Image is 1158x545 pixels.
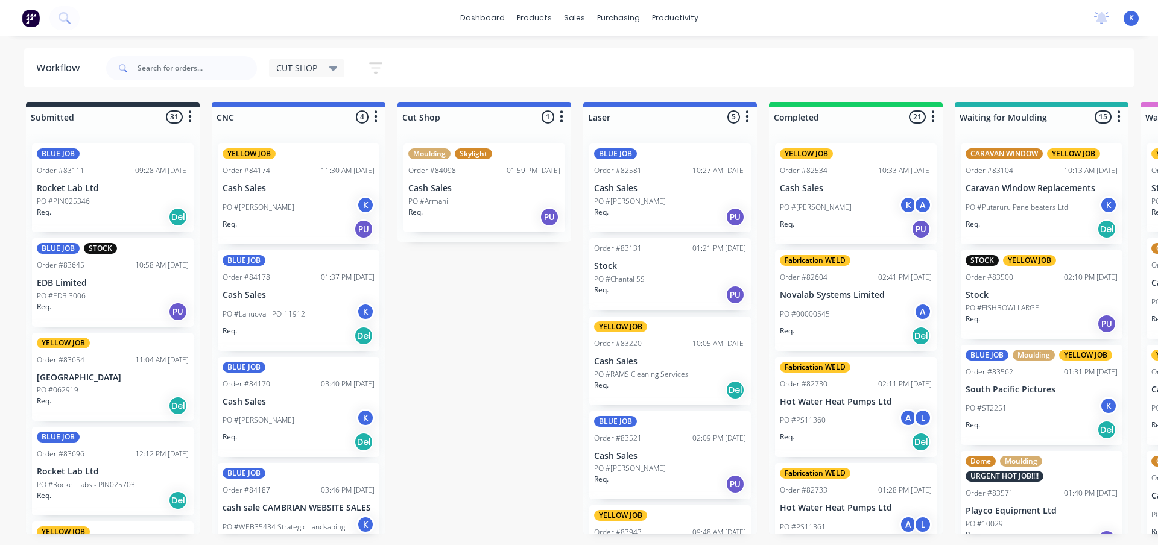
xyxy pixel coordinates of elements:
div: 01:28 PM [DATE] [878,485,932,496]
div: YELLOW JOB [223,148,276,159]
p: PO #EDB 3006 [37,291,86,301]
div: BLUE JOB [223,362,265,373]
p: Req. [223,432,237,443]
div: BLUE JOBMouldingYELLOW JOBOrder #8356201:31 PM [DATE]South Pacific PicturesPO #ST2251KReq.Del [961,345,1122,446]
div: productivity [646,9,704,27]
p: Playco Equipment Ltd [966,506,1118,516]
div: PU [726,474,745,494]
div: BLUE JOBOrder #8417801:37 PM [DATE]Cash SalesPO #Lanuova - PO-11912KReq.Del [218,250,379,351]
input: Search for orders... [138,56,257,80]
p: PO #ST2251 [966,403,1007,414]
div: BLUE JOBOrder #8352102:09 PM [DATE]Cash SalesPO #[PERSON_NAME]Req.PU [589,411,751,500]
div: YELLOW JOB [780,148,833,159]
div: Moulding [1013,350,1055,361]
div: BLUE JOBOrder #8311109:28 AM [DATE]Rocket Lab LtdPO #PIN025346Req.Del [32,143,194,232]
p: PO #PS11360 [780,415,826,426]
p: PO #062919 [37,385,78,395]
p: Req. [780,326,794,336]
div: YELLOW JOB [594,321,647,332]
div: 01:59 PM [DATE] [507,165,560,176]
p: PO #Putaruru Panelbeaters Ltd [966,202,1068,213]
div: products [511,9,558,27]
p: PO #[PERSON_NAME] [223,202,294,213]
p: Req. [594,474,609,485]
p: Cash Sales [223,397,375,407]
div: K [356,196,375,214]
p: PO #[PERSON_NAME] [594,196,666,207]
div: Del [911,432,931,452]
p: Req. [37,301,51,312]
div: PU [726,207,745,227]
div: Order #83696 [37,449,84,459]
div: Fabrication WELD [780,255,850,266]
div: Order #8313101:21 PM [DATE]StockPO #Chantal 5SReq.PU [589,238,751,310]
div: 09:48 AM [DATE] [692,527,746,538]
div: STOCKYELLOW JOBOrder #8350002:10 PM [DATE]StockPO #FISHBOWLLARGEReq.PU [961,250,1122,339]
p: PO #PIN025346 [37,196,90,207]
span: CUT SHOP [276,61,317,74]
div: BLUE JOBOrder #8258110:27 AM [DATE]Cash SalesPO #[PERSON_NAME]Req.PU [589,143,751,232]
div: 10:27 AM [DATE] [692,165,746,176]
div: PU [726,285,745,304]
div: Fabrication WELDOrder #8273002:11 PM [DATE]Hot Water Heat Pumps LtdPO #PS11360ALReq.Del [775,357,937,458]
p: Req. [594,380,609,391]
div: Order #84098 [408,165,456,176]
div: CARAVAN WINDOW [966,148,1043,159]
p: Cash Sales [223,290,375,300]
div: Order #82534 [780,165,827,176]
div: K [1099,196,1118,214]
p: cash sale CAMBRIAN WEBSITE SALES [223,503,375,513]
div: Order #83220 [594,338,642,349]
div: sales [558,9,591,27]
div: PU [540,207,559,227]
div: Fabrication WELD [780,362,850,373]
div: Order #83521 [594,433,642,444]
div: 01:31 PM [DATE] [1064,367,1118,377]
div: 02:11 PM [DATE] [878,379,932,389]
div: A [914,196,932,214]
div: Order #83645 [37,260,84,271]
div: 12:12 PM [DATE] [135,449,189,459]
div: Order #83111 [37,165,84,176]
div: A [914,303,932,321]
div: BLUE JOB [594,416,637,427]
div: Order #82604 [780,272,827,283]
span: K [1129,13,1134,24]
div: K [899,196,917,214]
div: purchasing [591,9,646,27]
div: BLUE JOBOrder #8417003:40 PM [DATE]Cash SalesPO #[PERSON_NAME]KReq.Del [218,357,379,458]
div: 01:37 PM [DATE] [321,272,375,283]
div: Skylight [455,148,492,159]
div: Order #82733 [780,485,827,496]
p: Req. [780,432,794,443]
div: 03:46 PM [DATE] [321,485,375,496]
div: Del [168,491,188,510]
p: Cash Sales [780,183,932,194]
div: Dome [966,456,996,467]
div: PU [911,219,931,239]
div: MouldingSkylightOrder #8409801:59 PM [DATE]Cash SalesPO #ArmaniReq.PU [403,143,565,232]
div: Del [168,396,188,415]
div: A [899,515,917,534]
div: Order #83943 [594,527,642,538]
p: Req. [223,219,237,230]
div: Workflow [36,61,86,75]
p: Req. [966,529,980,540]
div: K [356,303,375,321]
div: YELLOW JOB [1047,148,1100,159]
div: YELLOW JOB [1059,350,1112,361]
div: BLUE JOB [594,148,637,159]
div: BLUE JOB [37,432,80,443]
p: Req. [594,207,609,218]
div: BLUE JOB [223,468,265,479]
p: PO #[PERSON_NAME] [780,202,852,213]
div: Order #83500 [966,272,1013,283]
div: YELLOW JOBOrder #8417411:30 AM [DATE]Cash SalesPO #[PERSON_NAME]KReq.PU [218,143,379,244]
div: YELLOW JOBOrder #8322010:05 AM [DATE]Cash SalesPO #RAMS Cleaning ServicesReq.Del [589,317,751,405]
p: Rocket Lab Ltd [37,183,189,194]
div: 01:21 PM [DATE] [692,243,746,254]
div: Moulding [1000,456,1042,467]
p: Req. [966,313,980,324]
p: PO #FISHBOWLLARGE [966,303,1039,313]
div: Order #84178 [223,272,270,283]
